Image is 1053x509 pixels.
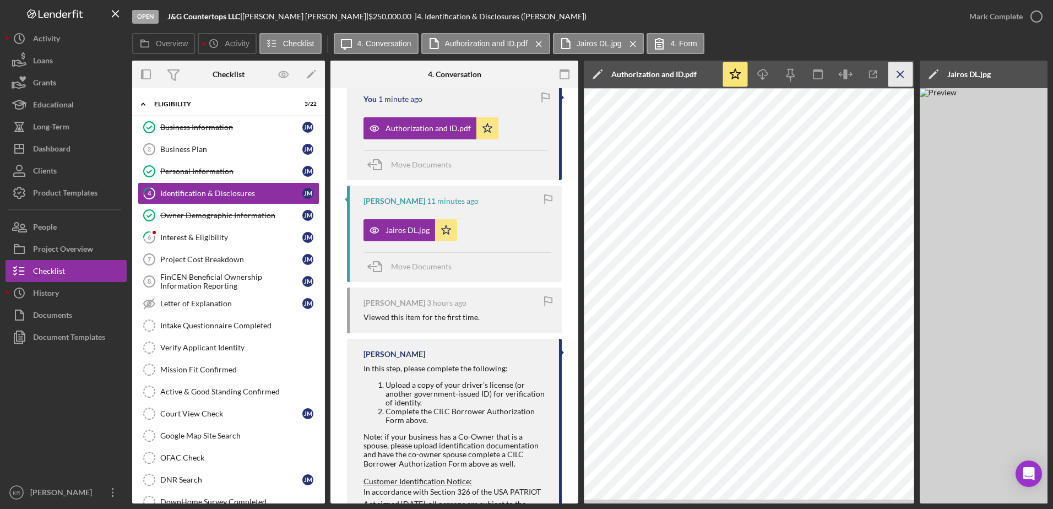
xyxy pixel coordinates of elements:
div: Mark Complete [969,6,1023,28]
div: J M [302,232,313,243]
a: DNR SearchJM [138,469,319,491]
div: | 4. Identification & Disclosures ([PERSON_NAME]) [415,12,587,21]
label: 4. Form [670,39,697,48]
div: J M [302,210,313,221]
div: Checklist [33,260,65,285]
div: Clients [33,160,57,185]
div: Educational [33,94,74,118]
a: Active & Good Standing Confirmed [138,381,319,403]
button: 4. Conversation [334,33,419,54]
div: Loans [33,50,53,74]
a: 4Identification & DisclosuresJM [138,182,319,204]
button: Overview [132,33,195,54]
div: 4. Conversation [428,70,481,79]
a: People [6,216,127,238]
div: J M [302,298,313,309]
b: J&G Countertops LLC [167,12,240,21]
div: Grants [33,72,56,96]
a: 7Project Cost BreakdownJM [138,248,319,270]
button: Jairos DL.jpg [363,219,457,241]
div: Business Information [160,123,302,132]
div: Activity [33,28,60,52]
div: [PERSON_NAME] [363,299,425,307]
div: 3 / 22 [297,101,317,107]
tspan: 7 [148,256,151,263]
time: 2025-08-14 19:04 [427,299,466,307]
div: Intake Questionnaire Completed [160,321,319,330]
div: In this step, please complete the following: Note: if your business has a Co-Owner that is a spou... [363,364,548,468]
button: Dashboard [6,138,127,160]
div: J M [302,408,313,419]
button: Documents [6,304,127,326]
div: J M [302,188,313,199]
button: History [6,282,127,304]
button: Mark Complete [958,6,1047,28]
div: Letter of Explanation [160,299,302,308]
div: Dashboard [33,138,70,163]
div: Open [132,10,159,24]
a: OFAC Check [138,447,319,469]
button: Loans [6,50,127,72]
div: Long-Term [33,116,69,140]
button: Jairos DL.jpg [553,33,644,54]
button: Checklist [6,260,127,282]
a: Educational [6,94,127,116]
div: Jairos DL.jpg [386,226,430,235]
div: Product Templates [33,182,97,207]
label: 4. Conversation [357,39,411,48]
button: Authorization and ID.pdf [421,33,550,54]
div: People [33,216,57,241]
button: Activity [6,28,127,50]
a: Verify Applicant Identity [138,337,319,359]
div: $250,000.00 [368,12,415,21]
div: Business Plan [160,145,302,154]
div: [PERSON_NAME] [PERSON_NAME] | [242,12,368,21]
a: Product Templates [6,182,127,204]
div: Interest & Eligibility [160,233,302,242]
a: Personal InformationJM [138,160,319,182]
a: Owner Demographic InformationJM [138,204,319,226]
button: Move Documents [363,151,463,178]
div: DNR Search [160,475,302,484]
div: Project Cost Breakdown [160,255,302,264]
label: Activity [225,39,249,48]
div: J M [302,276,313,287]
div: Jairos DL.jpg [947,70,991,79]
button: Clients [6,160,127,182]
label: Jairos DL.jpg [577,39,622,48]
button: 4. Form [647,33,704,54]
a: Google Map Site Search [138,425,319,447]
button: Project Overview [6,238,127,260]
div: | [167,12,242,21]
a: Mission Fit Confirmed [138,359,319,381]
div: [PERSON_NAME] [28,481,99,506]
button: Grants [6,72,127,94]
tspan: 2 [148,146,151,153]
a: 2Business PlanJM [138,138,319,160]
button: Long-Term [6,116,127,138]
li: Upload a copy of your driver's license (or another government-issued ID) for verification of iden... [386,381,548,407]
div: Court View Check [160,409,302,418]
div: J M [302,122,313,133]
button: Move Documents [363,253,463,280]
time: 2025-08-14 21:48 [378,95,422,104]
button: Authorization and ID.pdf [363,117,498,139]
div: Authorization and ID.pdf [386,124,471,133]
div: Checklist [213,70,245,79]
a: 6Interest & EligibilityJM [138,226,319,248]
div: J M [302,254,313,265]
div: Documents [33,304,72,329]
label: Checklist [283,39,314,48]
tspan: 8 [148,278,151,285]
button: KR[PERSON_NAME] [6,481,127,503]
button: Document Templates [6,326,127,348]
button: Checklist [259,33,322,54]
label: Overview [156,39,188,48]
